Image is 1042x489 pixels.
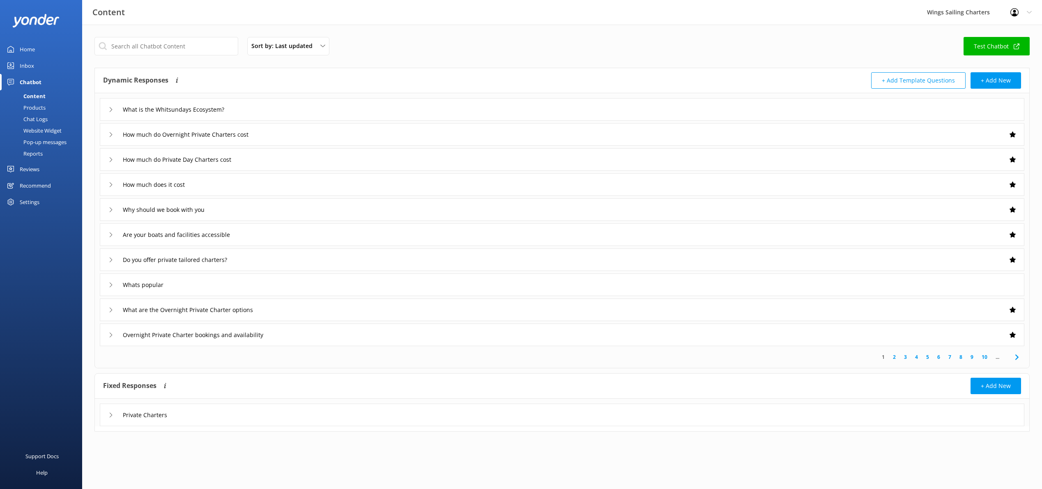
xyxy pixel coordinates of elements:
[103,378,156,394] h4: Fixed Responses
[103,72,168,89] h4: Dynamic Responses
[92,6,125,19] h3: Content
[5,125,82,136] a: Website Widget
[12,14,60,28] img: yonder-white-logo.png
[944,353,955,361] a: 7
[971,378,1021,394] button: + Add New
[20,161,39,177] div: Reviews
[871,72,966,89] button: + Add Template Questions
[5,90,46,102] div: Content
[964,37,1030,55] a: Test Chatbot
[25,448,59,464] div: Support Docs
[978,353,991,361] a: 10
[5,136,82,148] a: Pop-up messages
[5,113,48,125] div: Chat Logs
[878,353,889,361] a: 1
[5,148,43,159] div: Reports
[20,177,51,194] div: Recommend
[966,353,978,361] a: 9
[911,353,922,361] a: 4
[5,102,82,113] a: Products
[922,353,933,361] a: 5
[5,136,67,148] div: Pop-up messages
[20,41,35,57] div: Home
[991,353,1003,361] span: ...
[20,194,39,210] div: Settings
[933,353,944,361] a: 6
[5,148,82,159] a: Reports
[20,57,34,74] div: Inbox
[94,37,238,55] input: Search all Chatbot Content
[5,102,46,113] div: Products
[20,74,41,90] div: Chatbot
[889,353,900,361] a: 2
[251,41,317,51] span: Sort by: Last updated
[5,90,82,102] a: Content
[5,125,62,136] div: Website Widget
[971,72,1021,89] button: + Add New
[36,464,48,481] div: Help
[5,113,82,125] a: Chat Logs
[900,353,911,361] a: 3
[955,353,966,361] a: 8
